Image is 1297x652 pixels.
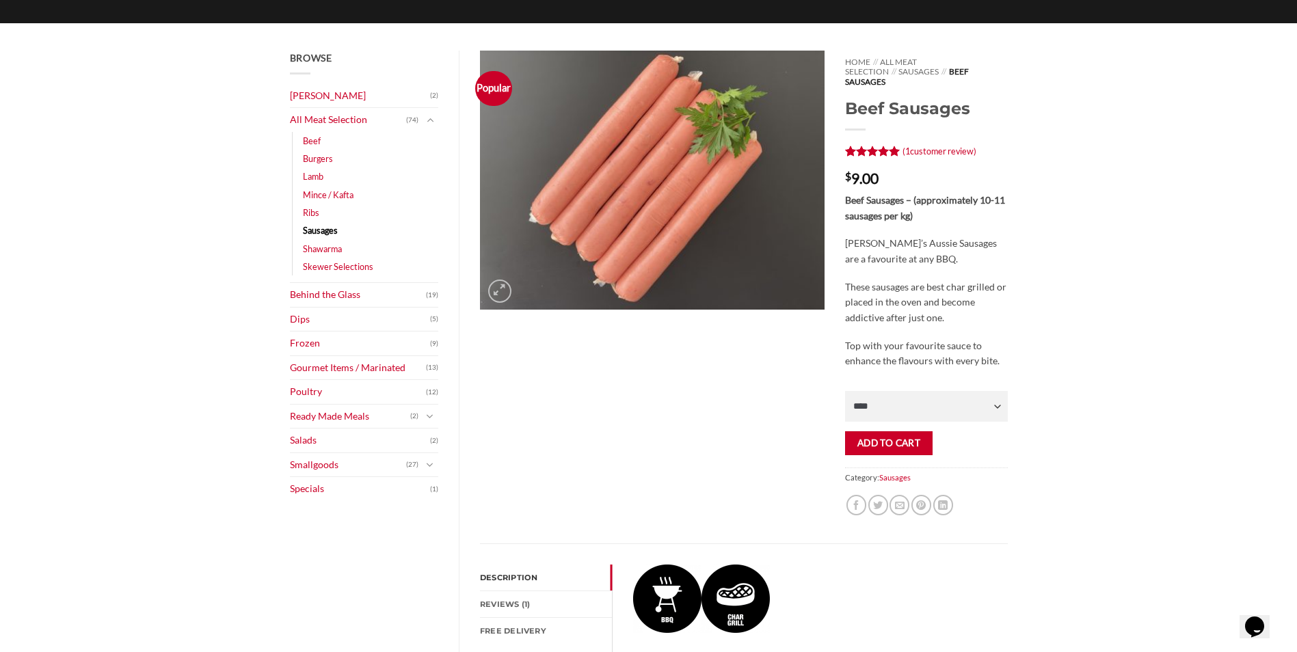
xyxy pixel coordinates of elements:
button: Toggle [422,457,438,472]
a: Zoom [488,280,511,303]
span: // [941,66,946,77]
img: Beef Sausages [480,51,825,310]
a: Share on Facebook [846,495,866,515]
span: (2) [410,406,418,426]
span: Beef Sausages [845,66,968,86]
p: Top with your favourite sauce to enhance the flavours with every bite. [845,338,1007,369]
a: Sausages [303,221,338,239]
a: Skewer Selections [303,258,373,275]
a: Shawarma [303,240,342,258]
a: FREE Delivery [480,618,612,644]
span: (2) [430,85,438,106]
a: Share on LinkedIn [933,495,953,515]
a: Ready Made Meals [290,405,411,429]
a: Beef [303,132,321,150]
span: (19) [426,285,438,305]
p: [PERSON_NAME]’s Aussie Sausages are a favourite at any BBQ. [845,236,1007,267]
span: Category: [845,467,1007,487]
span: 1 [905,146,910,157]
img: Beef Sausages [701,565,770,633]
span: (1) [430,479,438,500]
iframe: chat widget [1240,597,1283,638]
a: Sausages [898,66,939,77]
span: (74) [406,110,418,131]
a: Pin on Pinterest [911,495,931,515]
a: Email to a Friend [890,495,909,515]
button: Add to cart [845,431,932,455]
a: Home [845,57,870,67]
span: (2) [430,431,438,451]
a: Share on Twitter [868,495,888,515]
a: Poultry [290,380,427,404]
a: [PERSON_NAME] [290,84,431,108]
span: (27) [406,454,418,475]
span: (5) [430,309,438,329]
a: Lamb [303,167,323,185]
span: $ [845,171,851,182]
h1: Beef Sausages [845,98,1007,119]
span: 1 [845,146,852,162]
a: Gourmet Items / Marinated [290,356,427,380]
a: Sausages [879,473,911,482]
a: All Meat Selection [290,108,407,132]
a: Mince / Kafta [303,186,353,204]
img: Beef Sausages [633,565,701,633]
a: Specials [290,477,431,501]
p: These sausages are best char grilled or placed in the oven and become addictive after just one. [845,280,1007,326]
button: Toggle [422,113,438,128]
div: Rated 5 out of 5 [845,146,900,159]
span: (12) [426,382,438,403]
a: Salads [290,429,431,452]
span: Rated out of 5 based on customer rating [845,146,900,162]
a: (1customer review) [902,146,976,157]
a: Reviews (1) [480,591,612,617]
a: Behind the Glass [290,283,427,307]
span: (9) [430,334,438,354]
span: // [892,66,896,77]
span: (13) [426,357,438,378]
a: All Meat Selection [845,57,917,77]
span: Browse [290,52,332,64]
button: Toggle [422,409,438,424]
a: Smallgoods [290,453,407,477]
a: Description [480,565,612,590]
a: Burgers [303,150,333,167]
span: // [873,57,878,67]
a: Ribs [303,204,319,221]
a: Frozen [290,331,431,355]
strong: Beef Sausages – (approximately 10-11 sausages per kg) [845,194,1005,221]
bdi: 9.00 [845,169,879,187]
a: Dips [290,308,431,331]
